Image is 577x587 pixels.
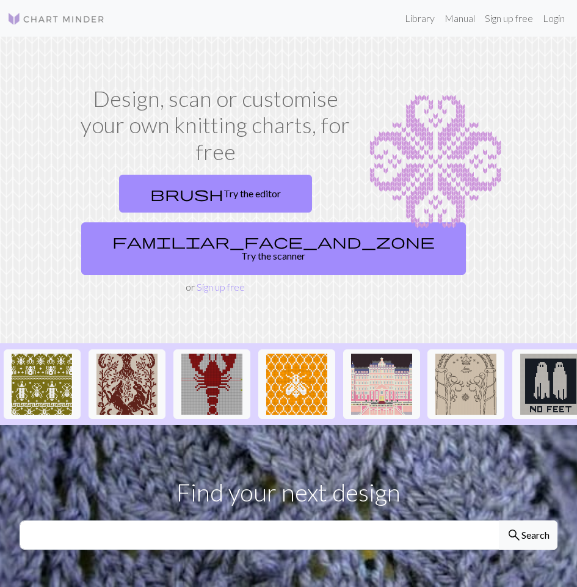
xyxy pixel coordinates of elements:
[343,377,420,388] a: Copy of Grand-Budapest-Hotel-Exterior.jpg
[499,520,557,550] button: Search
[81,222,466,275] a: Try the scanner
[89,377,165,388] a: IMG_0917.jpeg
[435,354,496,415] img: portededurin1.jpg
[343,349,420,419] button: Copy of Grand-Budapest-Hotel-Exterior.jpg
[4,377,81,388] a: Repeating bugs
[369,86,501,238] img: Chart example
[173,349,250,419] button: Copy of Copy of Lobster
[7,12,105,26] img: Logo
[538,6,570,31] a: Login
[258,349,335,419] button: Mehiläinen
[440,6,480,31] a: Manual
[181,354,242,415] img: Copy of Copy of Lobster
[427,349,504,419] button: portededurin1.jpg
[150,185,223,202] span: brush
[400,6,440,31] a: Library
[76,86,355,165] h1: Design, scan or customise your own knitting charts, for free
[112,233,435,250] span: familiar_face_and_zone
[266,354,327,415] img: Mehiläinen
[4,349,81,419] button: Repeating bugs
[12,354,73,415] img: Repeating bugs
[351,354,412,415] img: Copy of Grand-Budapest-Hotel-Exterior.jpg
[258,377,335,388] a: Mehiläinen
[507,527,521,544] span: search
[76,170,355,294] div: or
[427,377,504,388] a: portededurin1.jpg
[197,281,245,293] a: Sign up free
[20,474,557,511] p: Find your next design
[89,349,165,419] button: IMG_0917.jpeg
[173,377,250,388] a: Copy of Copy of Lobster
[96,354,158,415] img: IMG_0917.jpeg
[119,175,312,213] a: Try the editor
[480,6,538,31] a: Sign up free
